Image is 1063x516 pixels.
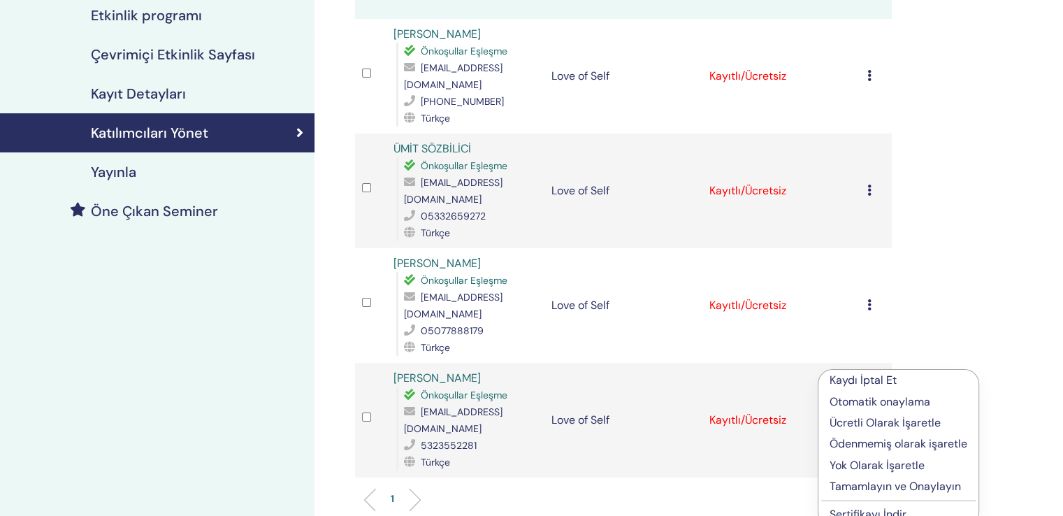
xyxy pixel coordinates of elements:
[404,291,502,320] span: [EMAIL_ADDRESS][DOMAIN_NAME]
[544,19,702,134] td: Love of Self
[91,124,208,141] h4: Katılımcıları Yönet
[544,134,702,248] td: Love of Self
[421,227,450,239] span: Türkçe
[421,341,450,354] span: Türkçe
[830,457,967,474] p: Yok Olarak İşaretle
[544,363,702,478] td: Love of Self
[393,371,481,385] a: [PERSON_NAME]
[393,256,481,271] a: [PERSON_NAME]
[91,164,136,180] h4: Yayınla
[91,46,255,63] h4: Çevrimiçi Etkinlik Sayfası
[421,45,507,57] span: Önkoşullar Eşleşme
[830,415,967,431] p: Ücretli Olarak İşaretle
[393,27,481,41] a: [PERSON_NAME]
[404,176,502,206] span: [EMAIL_ADDRESS][DOMAIN_NAME]
[421,274,507,287] span: Önkoşullar Eşleşme
[421,324,484,337] span: 05077888179
[91,203,218,220] h4: Öne Çıkan Seminer
[404,406,502,435] span: [EMAIL_ADDRESS][DOMAIN_NAME]
[544,248,702,363] td: Love of Self
[421,456,450,468] span: Türkçe
[421,159,507,172] span: Önkoşullar Eşleşme
[830,436,967,452] p: Ödenmemiş olarak işaretle
[421,210,486,222] span: 05332659272
[421,389,507,401] span: Önkoşullar Eşleşme
[830,478,967,495] p: Tamamlayın ve Onaylayın
[421,112,450,124] span: Türkçe
[393,141,471,156] a: ÜMİT SÖZBİLİCİ
[421,439,477,452] span: 5323552281
[391,492,394,506] p: 1
[91,85,186,102] h4: Kayıt Detayları
[91,7,202,24] h4: Etkinlik programı
[830,394,967,410] p: Otomatik onaylama
[404,62,502,91] span: [EMAIL_ADDRESS][DOMAIN_NAME]
[830,372,967,389] p: Kaydı İptal Et
[421,95,504,108] span: [PHONE_NUMBER]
